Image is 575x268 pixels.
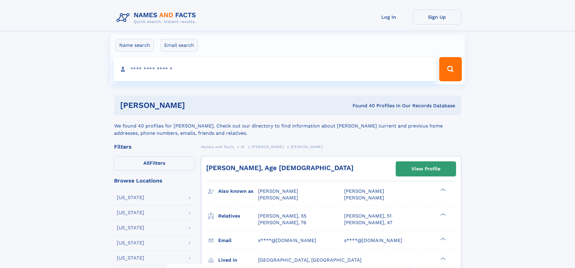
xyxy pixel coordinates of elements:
[218,235,258,246] h3: Email
[115,39,154,52] label: Name search
[258,213,306,219] a: [PERSON_NAME], 55
[117,225,144,230] div: [US_STATE]
[344,219,392,226] a: [PERSON_NAME], 47
[206,164,353,172] a: [PERSON_NAME], Age [DEMOGRAPHIC_DATA]
[201,143,234,150] a: Names and Facts
[117,210,144,215] div: [US_STATE]
[413,10,461,24] a: Sign Up
[117,256,144,260] div: [US_STATE]
[218,186,258,196] h3: Also known as
[218,255,258,265] h3: Lived in
[439,212,446,216] div: ❯
[241,143,245,150] a: W
[344,213,391,219] a: [PERSON_NAME], 51
[117,195,144,200] div: [US_STATE]
[113,57,437,81] input: search input
[439,257,446,260] div: ❯
[114,156,195,171] label: Filters
[114,10,201,26] img: Logo Names and Facts
[439,57,462,81] button: Search Button
[160,39,198,52] label: Email search
[251,145,284,149] span: [PERSON_NAME]
[117,241,144,245] div: [US_STATE]
[120,102,269,109] h1: [PERSON_NAME]
[344,195,384,201] span: [PERSON_NAME]
[439,188,446,192] div: ❯
[114,144,195,150] div: Filters
[439,237,446,241] div: ❯
[258,257,362,263] span: [GEOGRAPHIC_DATA], [GEOGRAPHIC_DATA]
[269,102,455,109] div: Found 40 Profiles In Our Records Database
[114,115,461,137] div: We found 40 profiles for [PERSON_NAME]. Check out our directory to find information about [PERSON...
[411,162,440,176] div: View Profile
[344,188,384,194] span: [PERSON_NAME]
[218,211,258,221] h3: Relatives
[114,178,195,183] div: Browse Locations
[241,145,245,149] span: W
[365,10,413,24] a: Log In
[143,160,150,166] span: All
[258,195,298,201] span: [PERSON_NAME]
[258,188,298,194] span: [PERSON_NAME]
[251,143,284,150] a: [PERSON_NAME]
[291,145,323,149] span: [PERSON_NAME]
[396,162,456,176] a: View Profile
[258,219,306,226] a: [PERSON_NAME], 76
